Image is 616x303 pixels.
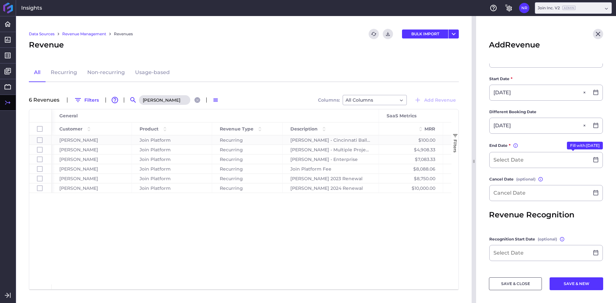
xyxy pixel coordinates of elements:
[550,277,603,290] button: SAVE & NEW
[194,97,200,103] button: Close search
[593,29,603,39] button: Close
[581,85,589,100] button: Close
[490,185,589,201] input: Cancel Date
[488,3,499,13] button: Help
[489,209,574,221] span: Revenue Recognition
[489,109,536,115] span: Different Booking Date
[369,29,379,39] button: Refresh
[504,3,514,13] button: General Settings
[29,31,55,37] a: Data Sources
[343,95,407,105] div: Dropdown select
[490,245,589,261] input: Select Date
[29,97,63,103] div: 6 Revenue s
[346,96,373,104] span: All Columns
[449,29,459,38] button: User Menu
[489,76,509,82] span: Start Date
[567,142,603,149] button: End Date*
[489,39,540,51] span: Add Revenue
[402,29,448,38] button: BULK IMPORT
[516,176,535,182] span: (optional)
[536,269,555,275] span: (optional)
[62,31,106,37] a: Revenue Management
[490,118,589,133] input: Select Date
[490,152,589,168] input: Select Date
[538,236,557,242] span: (optional)
[519,3,529,13] button: User Menu
[489,277,542,290] button: SAVE & CLOSE
[29,39,64,51] span: Revenue
[383,29,393,39] button: Download
[489,269,533,275] span: Recognition End Date
[490,85,589,100] input: Select Date
[489,236,535,242] span: Recognition Start Date
[114,31,133,37] a: Revenues
[562,6,576,10] ins: Admin
[453,139,458,153] span: Filters
[489,176,514,182] span: Cancel Date
[538,5,576,11] div: Join Inc. V2
[128,95,138,105] button: Search by
[581,118,589,133] button: Close
[318,98,340,102] span: Columns:
[535,2,612,14] div: Dropdown select
[489,142,508,149] span: End Date
[71,95,102,105] button: Filters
